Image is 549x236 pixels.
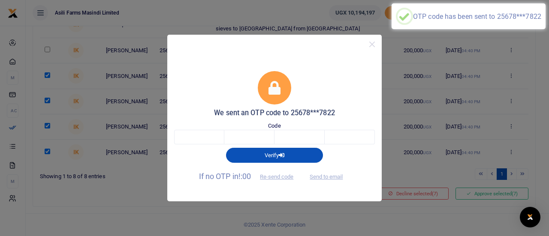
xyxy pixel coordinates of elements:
[268,122,281,130] label: Code
[226,148,323,162] button: Verify
[366,38,378,51] button: Close
[413,12,541,21] div: OTP code has been sent to 25678***7822
[199,172,301,181] span: If no OTP in
[174,109,375,117] h5: We sent an OTP code to 25678***7822
[520,207,540,227] div: Open Intercom Messenger
[238,172,251,181] span: !:00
